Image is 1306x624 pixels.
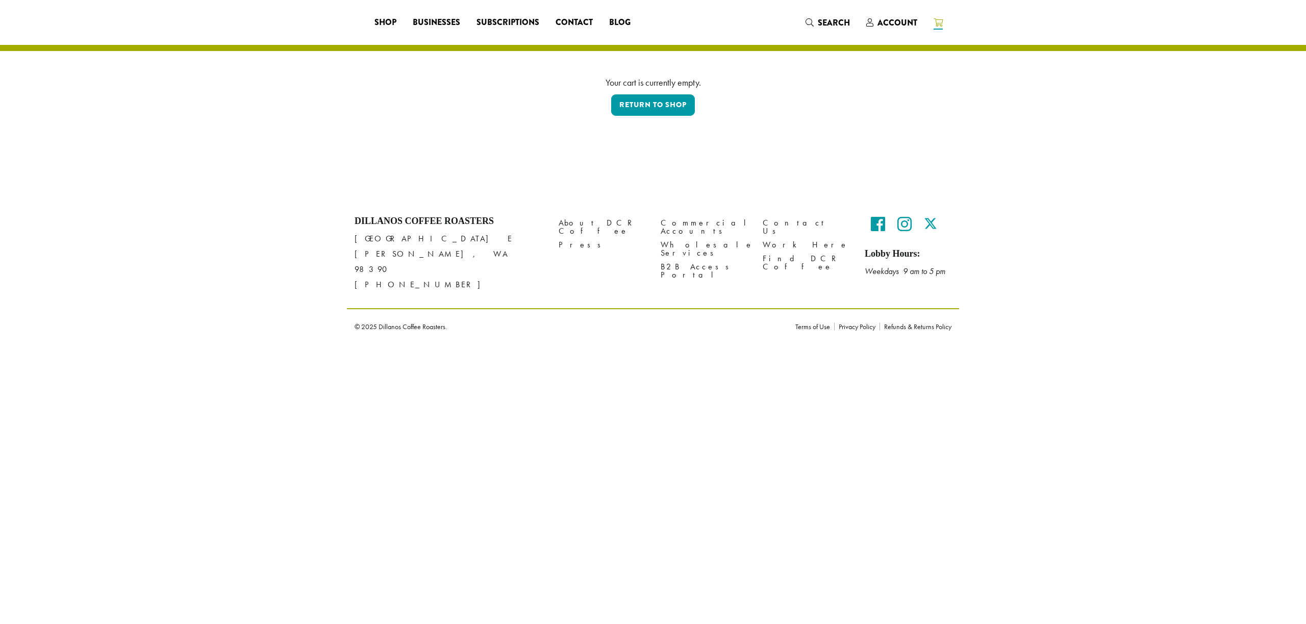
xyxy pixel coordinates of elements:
[795,323,834,330] a: Terms of Use
[818,17,850,29] span: Search
[661,238,747,260] a: Wholesale Services
[865,266,945,277] em: Weekdays 9 am to 5 pm
[609,16,631,29] span: Blog
[476,16,539,29] span: Subscriptions
[763,216,849,238] a: Contact Us
[661,260,747,282] a: B2B Access Portal
[355,323,780,330] p: © 2025 Dillanos Coffee Roasters.
[661,216,747,238] a: Commercial Accounts
[763,238,849,252] a: Work Here
[611,94,695,116] a: Return to shop
[880,323,951,330] a: Refunds & Returns Policy
[355,216,543,227] h4: Dillanos Coffee Roasters
[413,16,460,29] span: Businesses
[763,252,849,273] a: Find DCR Coffee
[366,14,405,31] a: Shop
[834,323,880,330] a: Privacy Policy
[865,248,951,260] h5: Lobby Hours:
[559,238,645,252] a: Press
[559,216,645,238] a: About DCR Coffee
[556,16,593,29] span: Contact
[362,76,944,89] div: Your cart is currently empty.
[797,14,858,31] a: Search
[374,16,396,29] span: Shop
[355,231,543,292] p: [GEOGRAPHIC_DATA] E [PERSON_NAME], WA 98390 [PHONE_NUMBER]
[877,17,917,29] span: Account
